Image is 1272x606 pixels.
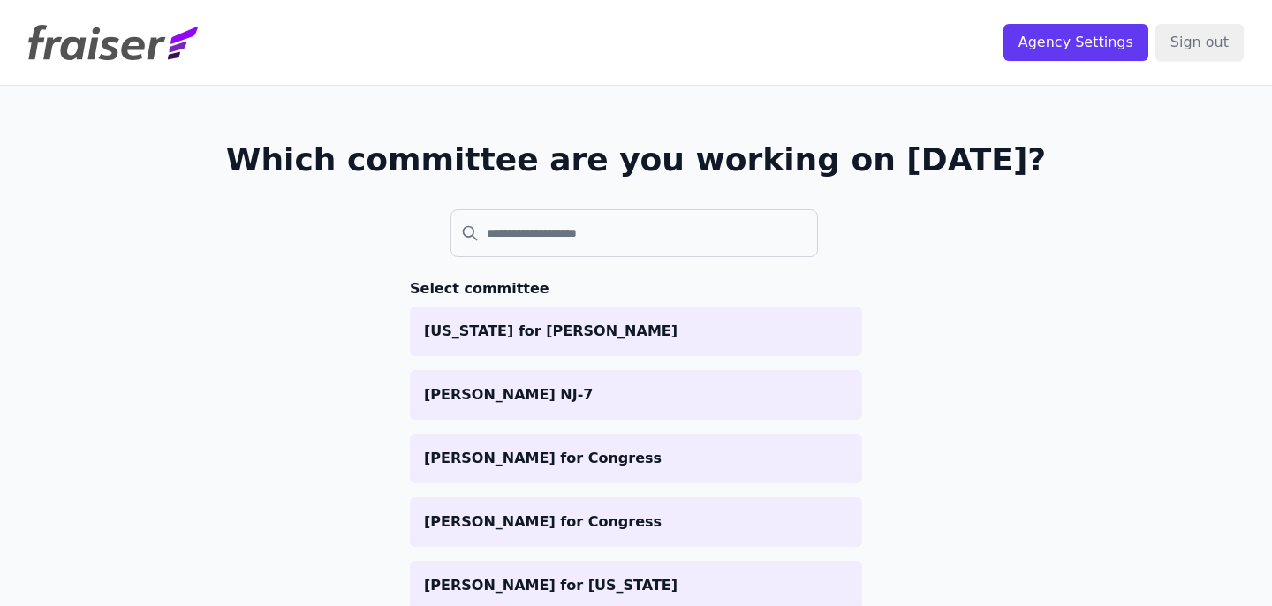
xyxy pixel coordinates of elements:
p: [PERSON_NAME] for Congress [424,511,848,533]
p: [US_STATE] for [PERSON_NAME] [424,321,848,342]
p: [PERSON_NAME] NJ-7 [424,384,848,405]
input: Sign out [1155,24,1244,61]
input: Agency Settings [1003,24,1148,61]
p: [PERSON_NAME] for [US_STATE] [424,575,848,596]
a: [PERSON_NAME] for Congress [410,434,862,483]
a: [US_STATE] for [PERSON_NAME] [410,307,862,356]
img: Fraiser Logo [28,25,198,60]
h1: Which committee are you working on [DATE]? [226,142,1047,178]
a: [PERSON_NAME] for Congress [410,497,862,547]
p: [PERSON_NAME] for Congress [424,448,848,469]
h3: Select committee [410,278,862,299]
a: [PERSON_NAME] NJ-7 [410,370,862,420]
